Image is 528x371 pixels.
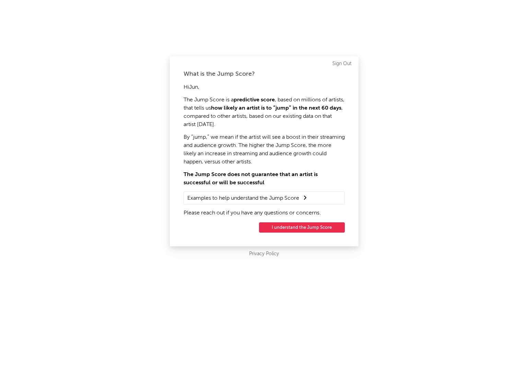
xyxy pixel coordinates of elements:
strong: The Jump Score does not guarantee that an artist is successful or will be successful [184,172,318,186]
p: Hi Jun , [184,83,345,91]
p: By “jump,” we mean if the artist will see a boost in their streaming and audience growth. The hig... [184,133,345,166]
p: Please reach out if you have any questions or concerns. [184,209,345,217]
strong: how likely an artist is to “jump” in the next 60 days [211,106,341,111]
strong: predictive score [234,97,275,103]
button: I understand the Jump Score [259,222,345,233]
summary: Examples to help understand the Jump Score [187,194,341,202]
p: The Jump Score is a , based on millions of artists, that tells us , compared to other artists, ba... [184,96,345,129]
a: Sign Out [332,60,352,68]
a: Privacy Policy [249,250,279,258]
div: What is the Jump Score? [184,70,345,78]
